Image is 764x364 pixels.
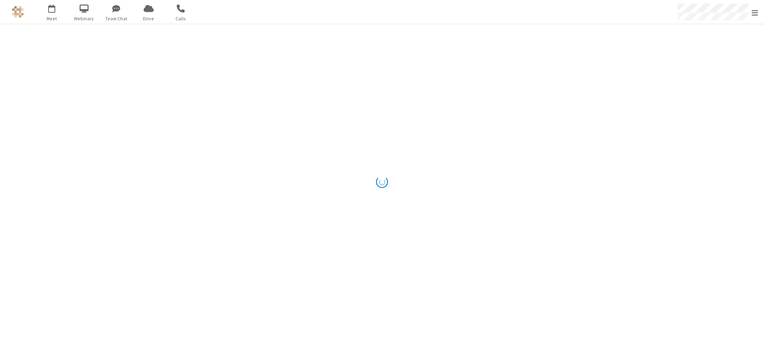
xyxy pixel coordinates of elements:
[37,15,67,22] span: Meet
[12,6,24,18] img: QA Selenium DO NOT DELETE OR CHANGE
[166,15,196,22] span: Calls
[101,15,131,22] span: Team Chat
[69,15,99,22] span: Webinars
[134,15,164,22] span: Drive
